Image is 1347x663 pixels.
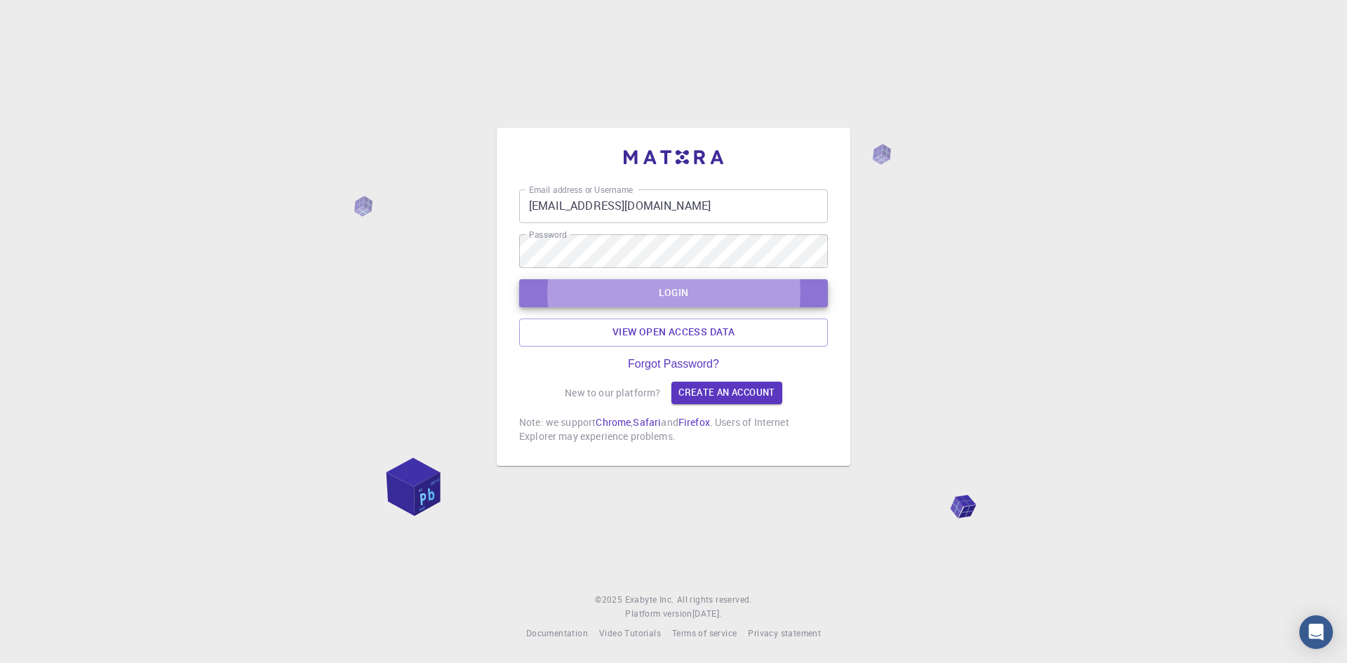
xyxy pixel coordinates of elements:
[526,627,588,638] span: Documentation
[671,382,782,404] a: Create an account
[625,607,692,621] span: Platform version
[519,279,828,307] button: LOGIN
[678,415,710,429] a: Firefox
[599,627,661,638] span: Video Tutorials
[625,594,674,605] span: Exabyte Inc.
[599,627,661,641] a: Video Tutorials
[565,386,660,400] p: New to our platform?
[628,358,719,370] a: Forgot Password?
[633,415,661,429] a: Safari
[748,627,821,638] span: Privacy statement
[672,627,737,638] span: Terms of service
[748,627,821,641] a: Privacy statement
[692,608,722,619] span: [DATE] .
[677,593,752,607] span: All rights reserved.
[529,184,633,196] label: Email address or Username
[596,415,631,429] a: Chrome
[529,229,566,241] label: Password
[519,319,828,347] a: View open access data
[625,593,674,607] a: Exabyte Inc.
[1299,615,1333,649] div: Open Intercom Messenger
[672,627,737,641] a: Terms of service
[692,607,722,621] a: [DATE].
[519,415,828,443] p: Note: we support , and . Users of Internet Explorer may experience problems.
[526,627,588,641] a: Documentation
[595,593,624,607] span: © 2025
